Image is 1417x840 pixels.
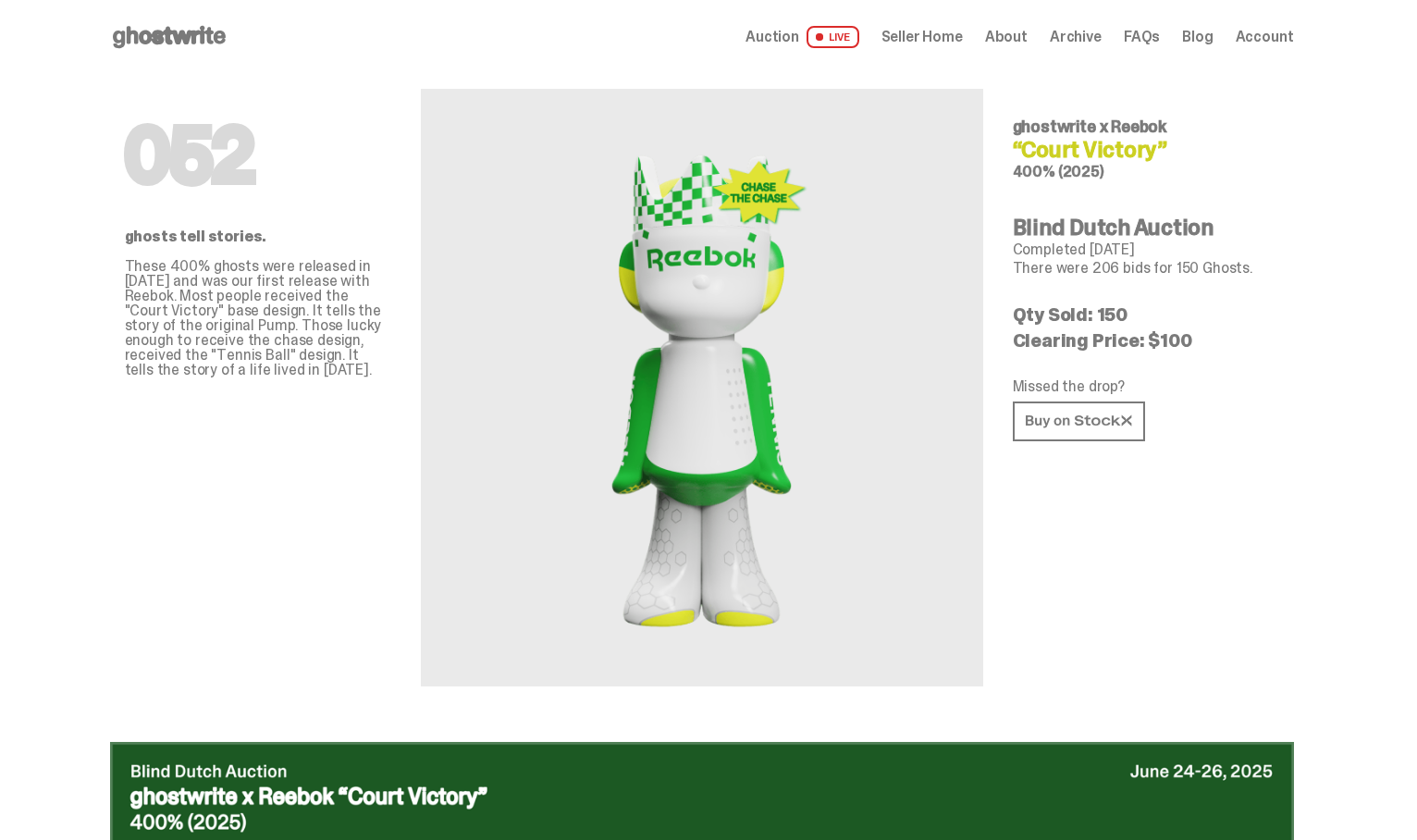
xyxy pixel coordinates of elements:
h4: Blind Dutch Auction [1013,216,1279,239]
span: LIVE [807,26,859,48]
a: Seller Home [881,30,963,44]
span: 400% (2025) [1013,162,1104,181]
a: About [985,30,1028,44]
a: Auction LIVE [745,26,858,48]
span: ghostwrite x Reebok [1013,116,1167,138]
p: These 400% ghosts were released in [DATE] and was our first release with Reebok. Most people rece... [125,259,391,377]
h4: “Court Victory” [1013,139,1279,161]
p: Qty Sold: 150 [1013,305,1279,324]
p: Completed [DATE] [1013,242,1279,257]
p: Missed the drop? [1013,379,1279,394]
p: There were 206 bids for 150 Ghosts. [1013,261,1279,276]
span: Auction [745,30,799,44]
a: Account [1236,30,1294,44]
img: Reebok&ldquo;Court Victory&rdquo; [592,133,812,642]
a: FAQs [1124,30,1160,44]
p: Clearing Price: $100 [1013,331,1279,350]
a: Archive [1050,30,1102,44]
p: ghosts tell stories. [125,229,391,244]
a: Blog [1182,30,1213,44]
h1: 052 [125,118,391,192]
